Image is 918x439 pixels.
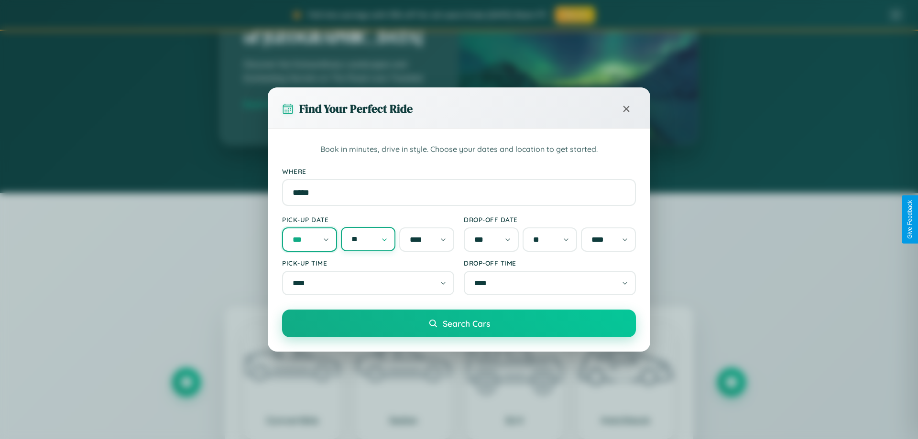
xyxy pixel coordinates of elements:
label: Drop-off Time [464,259,636,267]
label: Pick-up Date [282,215,454,224]
label: Pick-up Time [282,259,454,267]
button: Search Cars [282,310,636,337]
label: Drop-off Date [464,215,636,224]
p: Book in minutes, drive in style. Choose your dates and location to get started. [282,143,636,156]
h3: Find Your Perfect Ride [299,101,413,117]
span: Search Cars [443,318,490,329]
label: Where [282,167,636,175]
